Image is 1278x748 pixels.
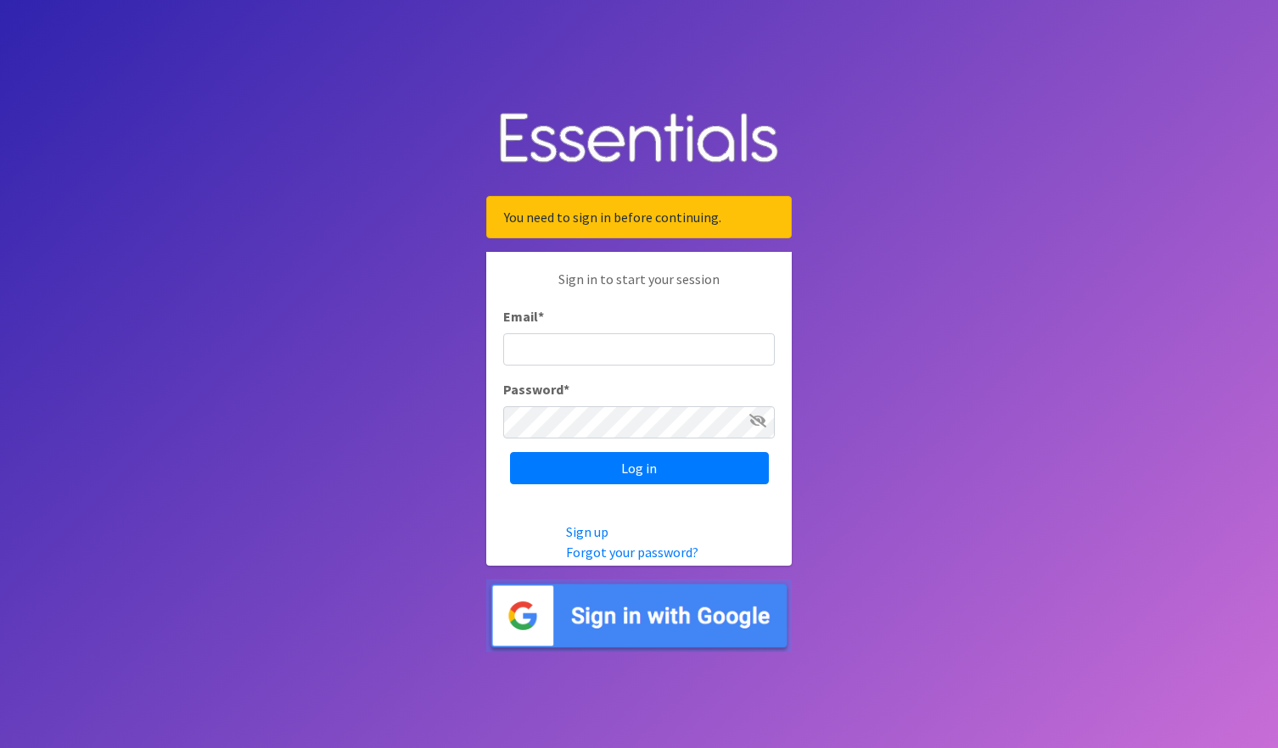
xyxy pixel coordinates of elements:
[503,269,775,306] p: Sign in to start your session
[503,379,569,399] label: Password
[538,308,544,325] abbr: required
[486,196,792,238] div: You need to sign in before continuing.
[486,96,792,183] img: Human Essentials
[486,579,792,653] img: Sign in with Google
[566,544,698,561] a: Forgot your password?
[503,306,544,327] label: Email
[563,381,569,398] abbr: required
[510,452,769,484] input: Log in
[566,523,608,540] a: Sign up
